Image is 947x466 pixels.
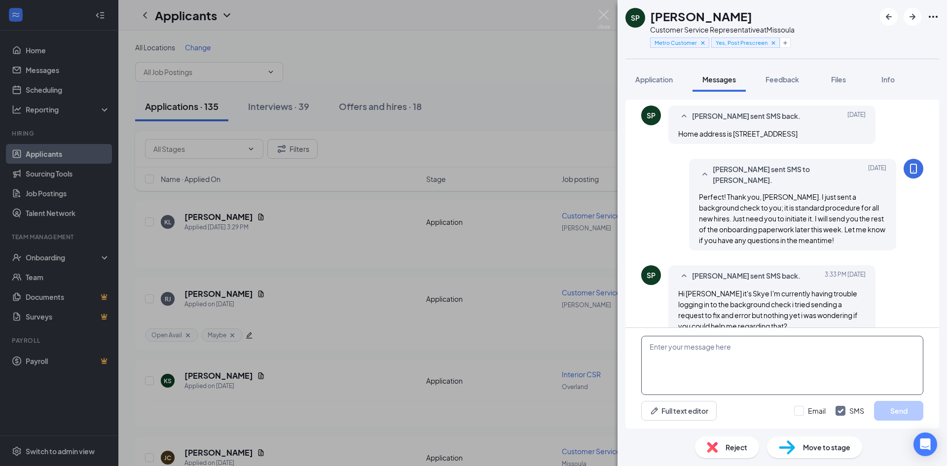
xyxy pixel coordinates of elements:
[782,40,788,46] svg: Plus
[908,163,919,175] svg: MobileSms
[699,39,706,46] svg: Cross
[904,8,921,26] button: ArrowRight
[655,38,697,47] span: Metro Customer
[847,110,866,122] span: [DATE]
[678,129,798,138] span: Home address is [STREET_ADDRESS]
[883,11,895,23] svg: ArrowLeftNew
[692,110,801,122] span: [PERSON_NAME] sent SMS back.
[868,164,886,185] span: [DATE]
[650,25,795,35] div: Customer Service Representative at Missoula
[650,8,752,25] h1: [PERSON_NAME]
[699,192,885,245] span: Perfect! Thank you, [PERSON_NAME]. I just sent a background check to you; it is standard procedur...
[678,289,858,330] span: Hi [PERSON_NAME] it's Skye I'm currently having trouble logging in to the background check i trie...
[647,110,656,120] div: SP
[907,11,918,23] svg: ArrowRight
[881,75,895,84] span: Info
[780,37,791,48] button: Plus
[825,270,866,282] span: [DATE] 3:33 PM
[913,432,937,456] div: Open Intercom Messenger
[716,38,767,47] span: Yes, Post Prescreen
[631,13,640,23] div: SP
[692,270,801,282] span: [PERSON_NAME] sent SMS back.
[678,270,690,282] svg: SmallChevronUp
[927,11,939,23] svg: Ellipses
[713,164,842,185] span: [PERSON_NAME] sent SMS to [PERSON_NAME].
[874,401,923,421] button: Send
[770,39,777,46] svg: Cross
[702,75,736,84] span: Messages
[699,169,711,180] svg: SmallChevronUp
[650,406,659,416] svg: Pen
[635,75,673,84] span: Application
[803,442,850,453] span: Move to stage
[831,75,846,84] span: Files
[765,75,799,84] span: Feedback
[880,8,898,26] button: ArrowLeftNew
[641,401,717,421] button: Full text editorPen
[647,270,656,280] div: SP
[678,110,690,122] svg: SmallChevronUp
[726,442,747,453] span: Reject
